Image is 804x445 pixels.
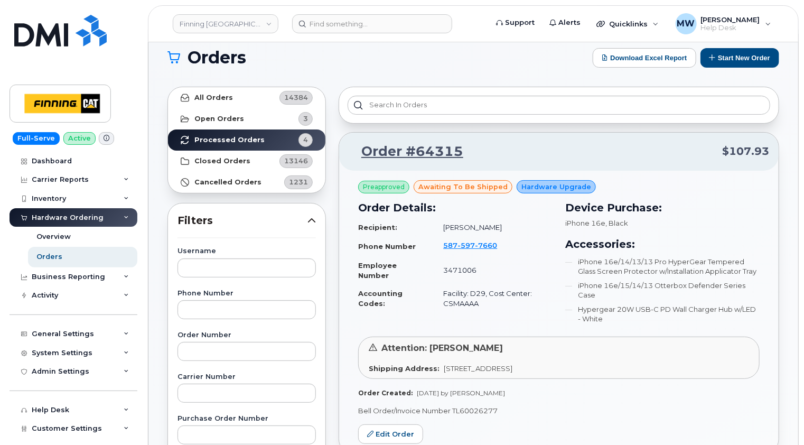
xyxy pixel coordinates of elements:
[168,129,325,151] a: Processed Orders4
[565,219,605,227] span: iPhone 16e
[358,223,397,231] strong: Recipient:
[677,17,695,30] span: MW
[589,13,666,34] div: Quicklinks
[168,87,325,108] a: All Orders14384
[358,289,403,308] strong: Accounting Codes:
[168,151,325,172] a: Closed Orders13146
[358,389,413,397] strong: Order Created:
[194,178,261,187] strong: Cancelled Orders
[173,14,278,33] a: Finning Canada
[284,156,308,166] span: 13146
[188,50,246,66] span: Orders
[521,182,591,192] span: Hardware Upgrade
[369,364,440,373] strong: Shipping Address:
[358,406,760,416] p: Bell Order/Invoice Number TL60026277
[668,13,779,34] div: Matthew Walshe
[434,284,553,312] td: Facility: D29, Cost Center: CSMAAAA
[168,108,325,129] a: Open Orders3
[358,200,553,216] h3: Order Details:
[443,241,510,249] a: 5875977660
[289,177,308,187] span: 1231
[363,182,405,192] span: Preapproved
[565,200,760,216] h3: Device Purchase:
[194,157,250,165] strong: Closed Orders
[177,248,316,255] label: Username
[565,304,760,324] li: Hypergear 20W USB-C PD Wall Charger Hub w/LED - White
[168,172,325,193] a: Cancelled Orders1231
[284,92,308,103] span: 14384
[700,48,779,68] button: Start New Order
[722,144,769,159] span: $107.93
[194,115,244,123] strong: Open Orders
[418,182,508,192] span: awaiting to be shipped
[475,241,497,249] span: 7660
[303,114,308,124] span: 3
[434,256,553,284] td: 3471006
[434,218,553,237] td: [PERSON_NAME]
[701,24,760,32] span: Help Desk
[358,242,416,251] strong: Phone Number
[358,424,423,444] a: Edit Order
[443,241,497,249] span: 587
[565,236,760,252] h3: Accessories:
[358,261,397,280] strong: Employee Number
[177,332,316,339] label: Order Number
[565,281,760,300] li: iPhone 16e/15/14/13 Otterbox Defender Series Case
[417,389,505,397] span: [DATE] by [PERSON_NAME]
[303,135,308,145] span: 4
[565,257,760,276] li: iPhone 16e/14/13/13 Pro HyperGear Tempered Glass Screen Protector w/Installation Applicator Tray
[177,290,316,297] label: Phone Number
[194,136,265,144] strong: Processed Orders
[381,343,503,353] span: Attention: [PERSON_NAME]
[177,415,316,422] label: Purchase Order Number
[605,219,628,227] span: , Black
[444,364,512,373] span: [STREET_ADDRESS]
[593,48,696,68] button: Download Excel Report
[457,241,475,249] span: 597
[177,374,316,381] label: Carrier Number
[194,94,233,102] strong: All Orders
[292,14,452,33] input: Find something...
[349,142,463,161] a: Order #64315
[177,213,307,228] span: Filters
[348,96,770,115] input: Search in orders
